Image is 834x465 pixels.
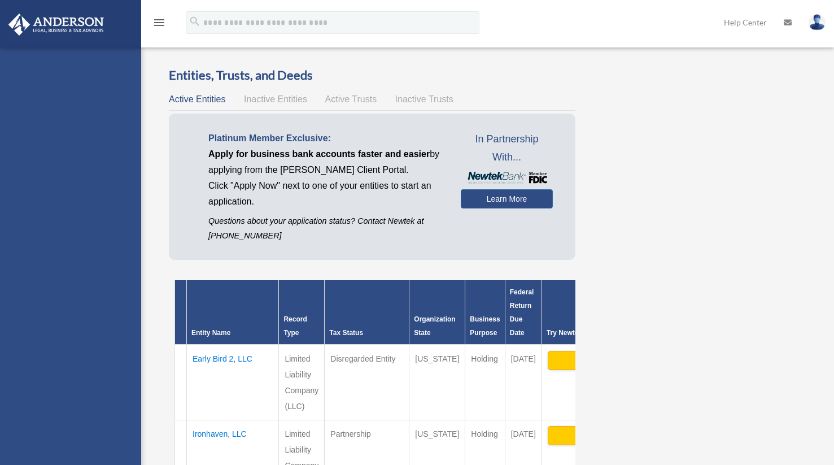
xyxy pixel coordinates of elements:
p: Questions about your application status? Contact Newtek at [PHONE_NUMBER] [208,214,444,242]
img: User Pic [809,14,826,31]
th: Entity Name [187,280,279,345]
td: Holding [465,345,505,420]
div: Try Newtek Bank [547,326,659,340]
th: Federal Return Due Date [505,280,542,345]
span: In Partnership With... [461,131,553,166]
button: Apply Now [548,426,658,445]
th: Organization State [409,280,465,345]
td: Disregarded Entity [325,345,409,420]
p: Platinum Member Exclusive: [208,131,444,146]
a: menu [152,20,166,29]
i: menu [152,16,166,29]
span: Apply for business bank accounts faster and easier [208,149,430,159]
td: Early Bird 2, LLC [187,345,279,420]
button: Apply Now [548,351,658,370]
td: [US_STATE] [409,345,465,420]
th: Business Purpose [465,280,505,345]
th: Tax Status [325,280,409,345]
td: [DATE] [505,345,542,420]
p: by applying from the [PERSON_NAME] Client Portal. [208,146,444,178]
p: Click "Apply Now" next to one of your entities to start an application. [208,178,444,210]
span: Inactive Trusts [395,94,453,104]
img: Anderson Advisors Platinum Portal [5,14,107,36]
span: Active Entities [169,94,225,104]
img: NewtekBankLogoSM.png [466,172,547,184]
td: Limited Liability Company (LLC) [279,345,325,420]
span: Active Trusts [325,94,377,104]
h3: Entities, Trusts, and Deeds [169,67,575,84]
i: search [189,15,201,28]
th: Record Type [279,280,325,345]
span: Inactive Entities [244,94,307,104]
a: Learn More [461,189,553,208]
